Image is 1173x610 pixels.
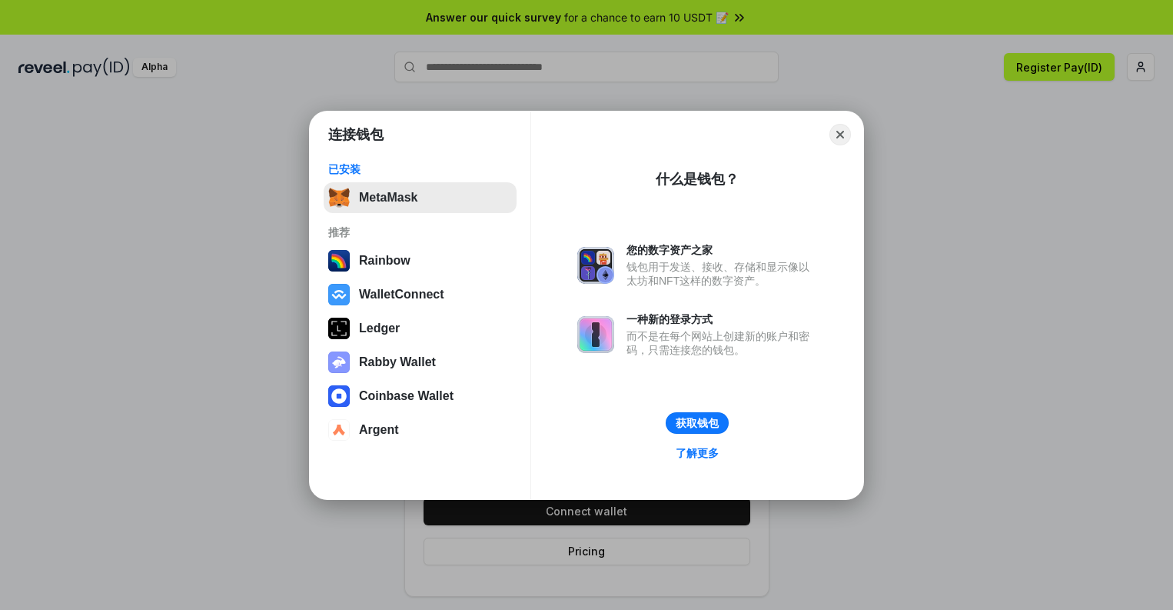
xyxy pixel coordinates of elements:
div: WalletConnect [359,288,444,302]
img: svg+xml,%3Csvg%20xmlns%3D%22http%3A%2F%2Fwww.w3.org%2F2000%2Fsvg%22%20fill%3D%22none%22%20viewBox... [577,316,614,353]
div: Rabby Wallet [359,355,436,369]
div: 获取钱包 [676,416,719,430]
button: Rabby Wallet [324,347,517,378]
img: svg+xml,%3Csvg%20xmlns%3D%22http%3A%2F%2Fwww.w3.org%2F2000%2Fsvg%22%20fill%3D%22none%22%20viewBox... [577,247,614,284]
img: svg+xml,%3Csvg%20xmlns%3D%22http%3A%2F%2Fwww.w3.org%2F2000%2Fsvg%22%20width%3D%2228%22%20height%3... [328,318,350,339]
button: WalletConnect [324,279,517,310]
img: svg+xml,%3Csvg%20width%3D%22120%22%20height%3D%22120%22%20viewBox%3D%220%200%20120%20120%22%20fil... [328,250,350,272]
button: 获取钱包 [666,412,729,434]
button: Coinbase Wallet [324,381,517,412]
div: 推荐 [328,225,512,239]
div: 而不是在每个网站上创建新的账户和密码，只需连接您的钱包。 [626,329,817,357]
img: svg+xml,%3Csvg%20width%3D%2228%22%20height%3D%2228%22%20viewBox%3D%220%200%2028%2028%22%20fill%3D... [328,385,350,407]
div: 什么是钱包？ [656,170,739,188]
div: Rainbow [359,254,410,268]
h1: 连接钱包 [328,125,384,144]
img: svg+xml,%3Csvg%20width%3D%2228%22%20height%3D%2228%22%20viewBox%3D%220%200%2028%2028%22%20fill%3D... [328,419,350,441]
button: Argent [324,415,517,445]
div: Coinbase Wallet [359,389,454,403]
button: Rainbow [324,245,517,276]
img: svg+xml,%3Csvg%20xmlns%3D%22http%3A%2F%2Fwww.w3.org%2F2000%2Fsvg%22%20fill%3D%22none%22%20viewBox... [328,352,350,373]
img: svg+xml,%3Csvg%20fill%3D%22none%22%20height%3D%2233%22%20viewBox%3D%220%200%2035%2033%22%20width%... [328,187,350,208]
div: MetaMask [359,191,417,205]
div: Argent [359,423,399,437]
div: 了解更多 [676,446,719,460]
div: 您的数字资产之家 [626,243,817,257]
button: MetaMask [324,182,517,213]
a: 了解更多 [666,443,728,463]
div: 一种新的登录方式 [626,312,817,326]
div: Ledger [359,322,400,335]
div: 钱包用于发送、接收、存储和显示像以太坊和NFT这样的数字资产。 [626,260,817,288]
button: Ledger [324,313,517,344]
div: 已安装 [328,162,512,176]
button: Close [829,124,851,145]
img: svg+xml,%3Csvg%20width%3D%2228%22%20height%3D%2228%22%20viewBox%3D%220%200%2028%2028%22%20fill%3D... [328,284,350,305]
